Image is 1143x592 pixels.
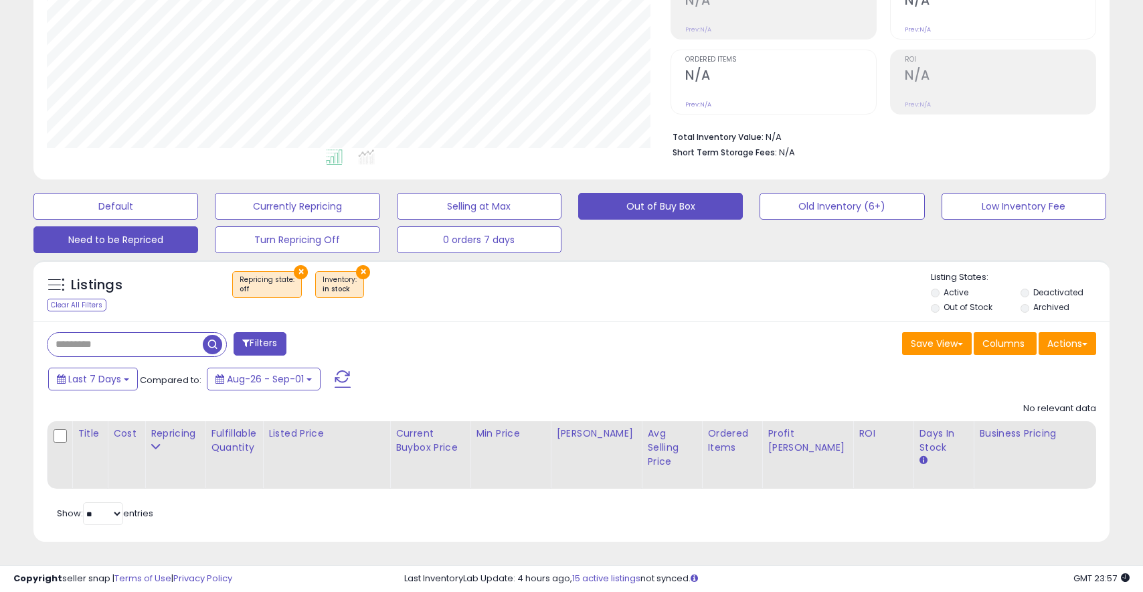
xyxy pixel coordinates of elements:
span: Repricing state : [240,275,294,295]
div: Business Pricing [979,427,1115,441]
div: off [240,285,294,294]
span: Ordered Items [685,56,876,64]
button: Columns [974,332,1037,355]
p: Listing States: [931,271,1110,284]
button: Actions [1039,332,1096,355]
small: Prev: N/A [685,25,711,33]
button: Filters [234,332,286,356]
button: Aug-26 - Sep-01 [207,368,321,390]
span: ROI [905,56,1095,64]
strong: Copyright [13,572,62,585]
button: Last 7 Days [48,368,138,390]
small: Days In Stock. [919,455,927,467]
span: Aug-26 - Sep-01 [227,372,304,386]
button: Need to be Repriced [33,226,198,253]
span: N/A [779,146,795,159]
a: 15 active listings [572,572,640,585]
span: Last 7 Days [68,372,121,386]
small: Prev: N/A [905,100,931,108]
button: 0 orders 7 days [397,226,561,253]
span: Columns [982,337,1025,350]
label: Active [944,287,968,298]
b: Short Term Storage Fees: [673,147,777,158]
button: Save View [902,332,972,355]
div: Fulfillable Quantity [211,427,257,455]
span: Show: entries [57,507,153,520]
div: [PERSON_NAME] [556,427,636,441]
button: × [294,265,308,279]
div: in stock [323,285,357,294]
label: Archived [1033,301,1069,313]
li: N/A [673,128,1086,144]
span: Compared to: [140,374,201,386]
div: No relevant data [1023,402,1096,415]
button: Currently Repricing [215,193,379,220]
button: Default [33,193,198,220]
div: seller snap | | [13,573,232,585]
label: Deactivated [1033,287,1083,298]
h2: N/A [685,68,876,86]
b: Total Inventory Value: [673,131,764,143]
div: Cost [113,427,139,441]
div: Avg Selling Price [647,427,696,469]
button: Selling at Max [397,193,561,220]
div: Clear All Filters [47,299,106,311]
div: Days In Stock [919,427,968,455]
div: Min Price [476,427,545,441]
a: Privacy Policy [173,572,232,585]
button: Old Inventory (6+) [760,193,924,220]
div: Listed Price [268,427,384,441]
div: Current Buybox Price [395,427,464,455]
a: Terms of Use [114,572,171,585]
label: Out of Stock [944,301,992,313]
div: Last InventoryLab Update: 4 hours ago, not synced. [404,573,1130,585]
div: Profit [PERSON_NAME] [768,427,847,455]
div: ROI [859,427,907,441]
h5: Listings [71,276,122,295]
button: × [356,265,370,279]
button: Turn Repricing Off [215,226,379,253]
button: Low Inventory Fee [942,193,1106,220]
span: Inventory : [323,275,357,295]
h2: N/A [905,68,1095,86]
button: Out of Buy Box [578,193,743,220]
div: Repricing [151,427,199,441]
small: Prev: N/A [905,25,931,33]
div: Ordered Items [707,427,756,455]
small: Prev: N/A [685,100,711,108]
div: Title [78,427,102,441]
span: 2025-09-9 23:57 GMT [1073,572,1130,585]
